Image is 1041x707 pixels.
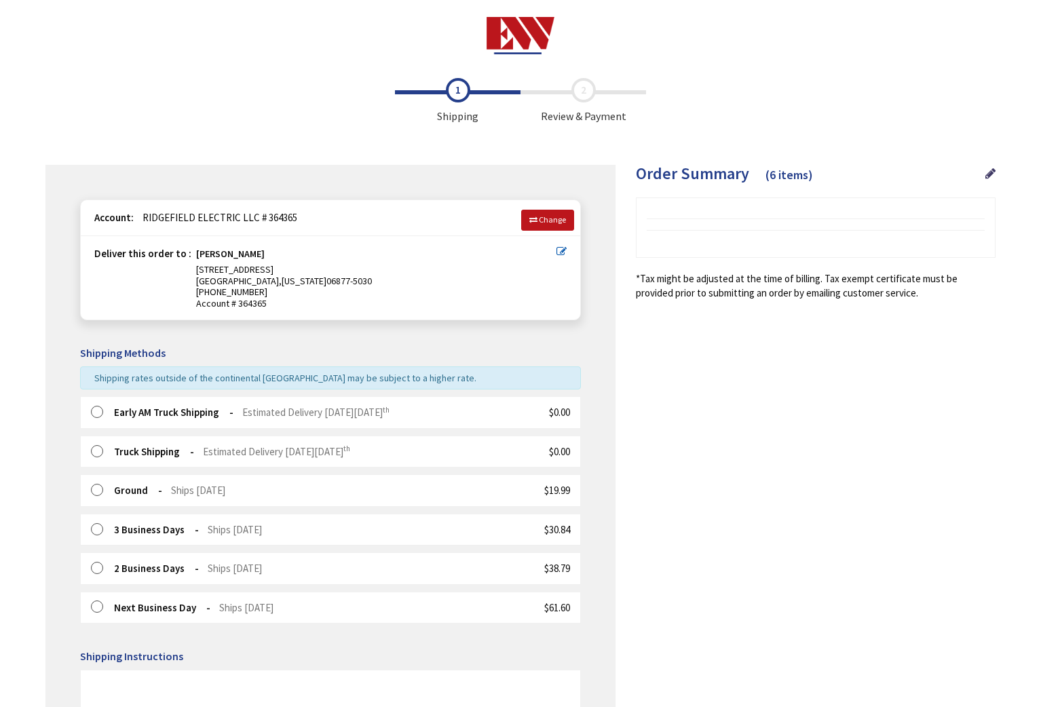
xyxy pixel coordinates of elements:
span: 06877-5030 [326,275,372,287]
span: Change [539,214,566,225]
span: [GEOGRAPHIC_DATA], [196,275,282,287]
span: $0.00 [549,406,570,419]
span: Ships [DATE] [219,601,273,614]
h5: Shipping Methods [80,347,581,360]
span: $38.79 [544,562,570,575]
span: $61.60 [544,601,570,614]
span: [STREET_ADDRESS] [196,263,273,275]
span: Shipping [395,78,520,124]
span: Account # 364365 [196,298,556,309]
span: Shipping Instructions [80,649,183,663]
span: Ships [DATE] [208,562,262,575]
span: $0.00 [549,445,570,458]
strong: 3 Business Days [114,523,199,536]
span: Estimated Delivery [DATE][DATE] [242,406,390,419]
span: Shipping rates outside of the continental [GEOGRAPHIC_DATA] may be subject to a higher rate. [94,372,476,384]
span: Review & Payment [520,78,646,124]
: *Tax might be adjusted at the time of billing. Tax exempt certificate must be provided prior to s... [636,271,996,301]
span: (6 items) [765,167,813,183]
span: $30.84 [544,523,570,536]
strong: Ground [114,484,162,497]
strong: Next Business Day [114,601,210,614]
span: RIDGEFIELD ELECTRIC LLC # 364365 [136,211,297,224]
strong: 2 Business Days [114,562,199,575]
strong: Account: [94,211,134,224]
span: Estimated Delivery [DATE][DATE] [203,445,350,458]
sup: th [383,405,390,415]
span: [US_STATE] [282,275,326,287]
strong: [PERSON_NAME] [196,248,265,264]
strong: Deliver this order to : [94,247,191,260]
strong: Truck Shipping [114,445,194,458]
span: Order Summary [636,163,749,184]
img: Electrical Wholesalers, Inc. [487,17,555,54]
sup: th [343,444,350,453]
span: [PHONE_NUMBER] [196,286,267,298]
span: Ships [DATE] [171,484,225,497]
span: $19.99 [544,484,570,497]
span: Ships [DATE] [208,523,262,536]
a: Change [521,210,574,230]
strong: Early AM Truck Shipping [114,406,233,419]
